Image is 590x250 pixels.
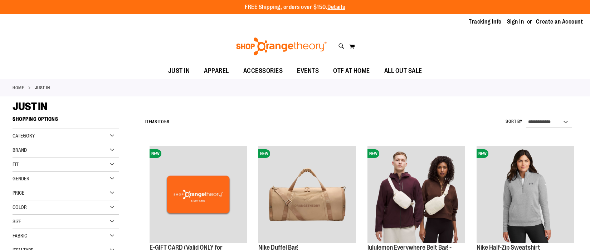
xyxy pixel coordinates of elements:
[35,85,50,91] strong: JUST IN
[477,149,488,158] span: NEW
[13,85,24,91] a: Home
[13,204,27,210] span: Color
[297,63,319,79] span: EVENTS
[13,219,21,224] span: Size
[13,233,27,239] span: Fabric
[477,146,574,243] img: Nike Half-Zip Sweatshirt
[13,190,24,196] span: Price
[327,4,345,10] a: Details
[243,63,283,79] span: ACCESSORIES
[235,37,328,55] img: Shop Orangetheory
[157,119,159,124] span: 1
[258,149,270,158] span: NEW
[469,18,502,26] a: Tracking Info
[150,149,161,158] span: NEW
[367,146,465,243] img: lululemon Everywhere Belt Bag - Large
[367,146,465,244] a: lululemon Everywhere Belt Bag - LargeNEW
[506,119,523,125] label: Sort By
[13,176,29,181] span: Gender
[13,133,35,139] span: Category
[145,116,170,127] h2: Items to
[204,63,229,79] span: APPAREL
[333,63,370,79] span: OTF AT HOME
[13,113,119,129] strong: Shopping Options
[367,149,379,158] span: NEW
[507,18,524,26] a: Sign In
[13,100,47,112] span: JUST IN
[164,119,170,124] span: 58
[258,146,356,243] img: Nike Duffel Bag
[150,146,247,243] img: E-GIFT CARD (Valid ONLY for ShopOrangetheory.com)
[477,146,574,244] a: Nike Half-Zip SweatshirtNEW
[168,63,190,79] span: JUST IN
[384,63,422,79] span: ALL OUT SALE
[13,161,19,167] span: Fit
[245,3,345,11] p: FREE Shipping, orders over $150.
[13,147,27,153] span: Brand
[150,146,247,244] a: E-GIFT CARD (Valid ONLY for ShopOrangetheory.com)NEW
[258,146,356,244] a: Nike Duffel BagNEW
[536,18,583,26] a: Create an Account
